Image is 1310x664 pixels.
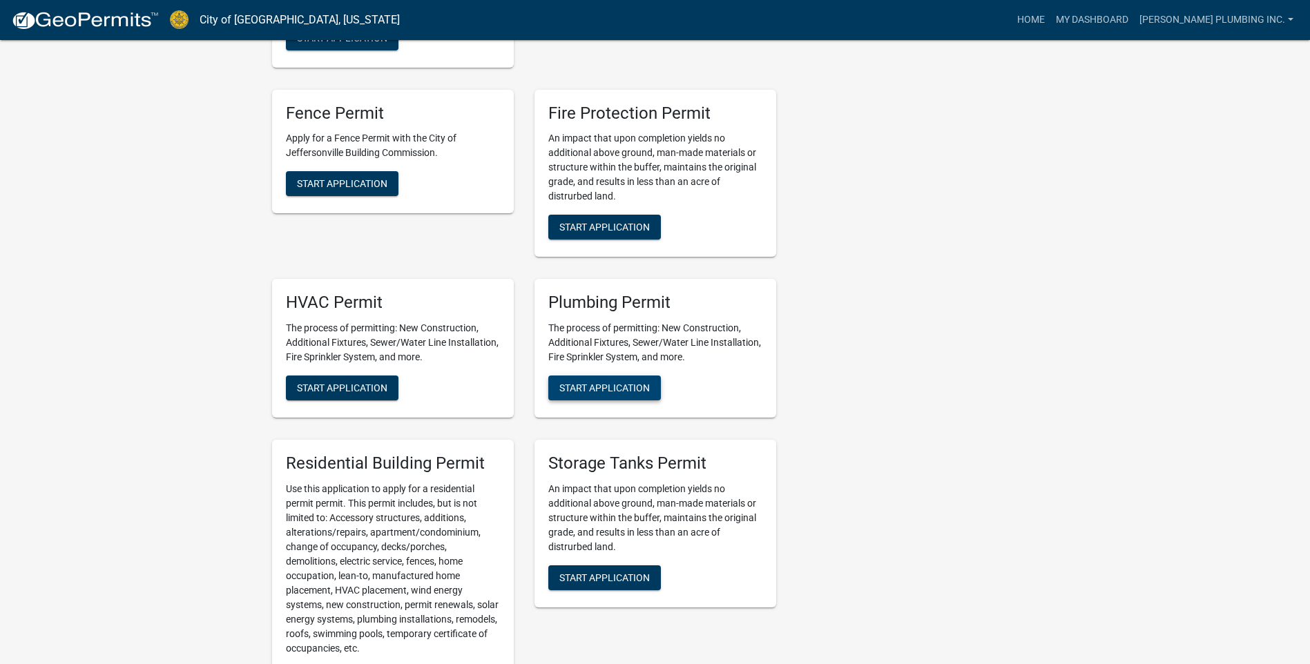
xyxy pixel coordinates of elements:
[548,293,762,313] h5: Plumbing Permit
[1012,7,1050,33] a: Home
[559,572,650,583] span: Start Application
[286,26,398,50] button: Start Application
[548,131,762,204] p: An impact that upon completion yields no additional above ground, man-made materials or structure...
[286,104,500,124] h5: Fence Permit
[297,178,387,189] span: Start Application
[548,565,661,590] button: Start Application
[286,321,500,364] p: The process of permitting: New Construction, Additional Fixtures, Sewer/Water Line Installation, ...
[548,104,762,124] h5: Fire Protection Permit
[286,293,500,313] h5: HVAC Permit
[548,321,762,364] p: The process of permitting: New Construction, Additional Fixtures, Sewer/Water Line Installation, ...
[559,382,650,393] span: Start Application
[200,8,400,32] a: City of [GEOGRAPHIC_DATA], [US_STATE]
[286,453,500,473] h5: Residential Building Permit
[286,482,500,656] p: Use this application to apply for a residential permit permit. This permit includes, but is not l...
[1050,7,1134,33] a: My Dashboard
[170,10,189,29] img: City of Jeffersonville, Indiana
[297,382,387,393] span: Start Application
[297,32,387,43] span: Start Application
[548,453,762,473] h5: Storage Tanks Permit
[548,482,762,554] p: An impact that upon completion yields no additional above ground, man-made materials or structure...
[1134,7,1299,33] a: [PERSON_NAME] Plumbing inc.
[286,375,398,400] button: Start Application
[548,375,661,400] button: Start Application
[559,222,650,233] span: Start Application
[286,131,500,160] p: Apply for a Fence Permit with the City of Jeffersonville Building Commission.
[548,215,661,240] button: Start Application
[286,171,398,196] button: Start Application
